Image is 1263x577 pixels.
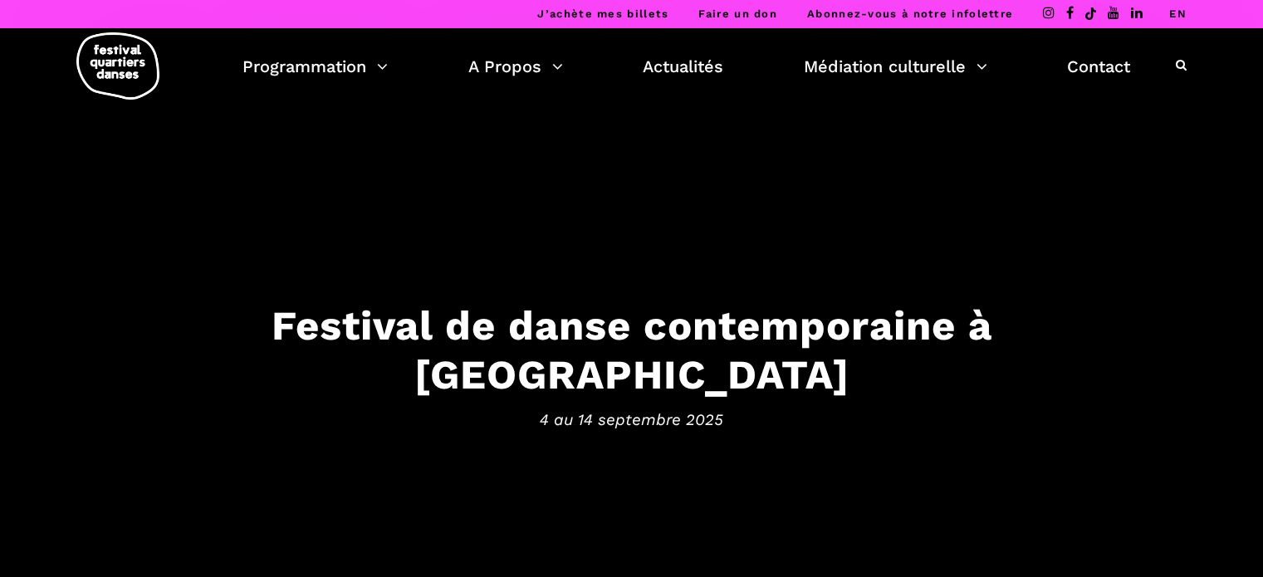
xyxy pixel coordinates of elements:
a: Actualités [643,52,723,81]
a: Contact [1067,52,1130,81]
span: 4 au 14 septembre 2025 [117,407,1147,432]
a: Faire un don [698,7,777,20]
a: Abonnez-vous à notre infolettre [807,7,1013,20]
a: J’achète mes billets [537,7,668,20]
a: EN [1169,7,1187,20]
a: A Propos [468,52,563,81]
a: Programmation [242,52,388,81]
a: Médiation culturelle [804,52,987,81]
img: logo-fqd-med [76,32,159,100]
h3: Festival de danse contemporaine à [GEOGRAPHIC_DATA] [117,301,1147,399]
